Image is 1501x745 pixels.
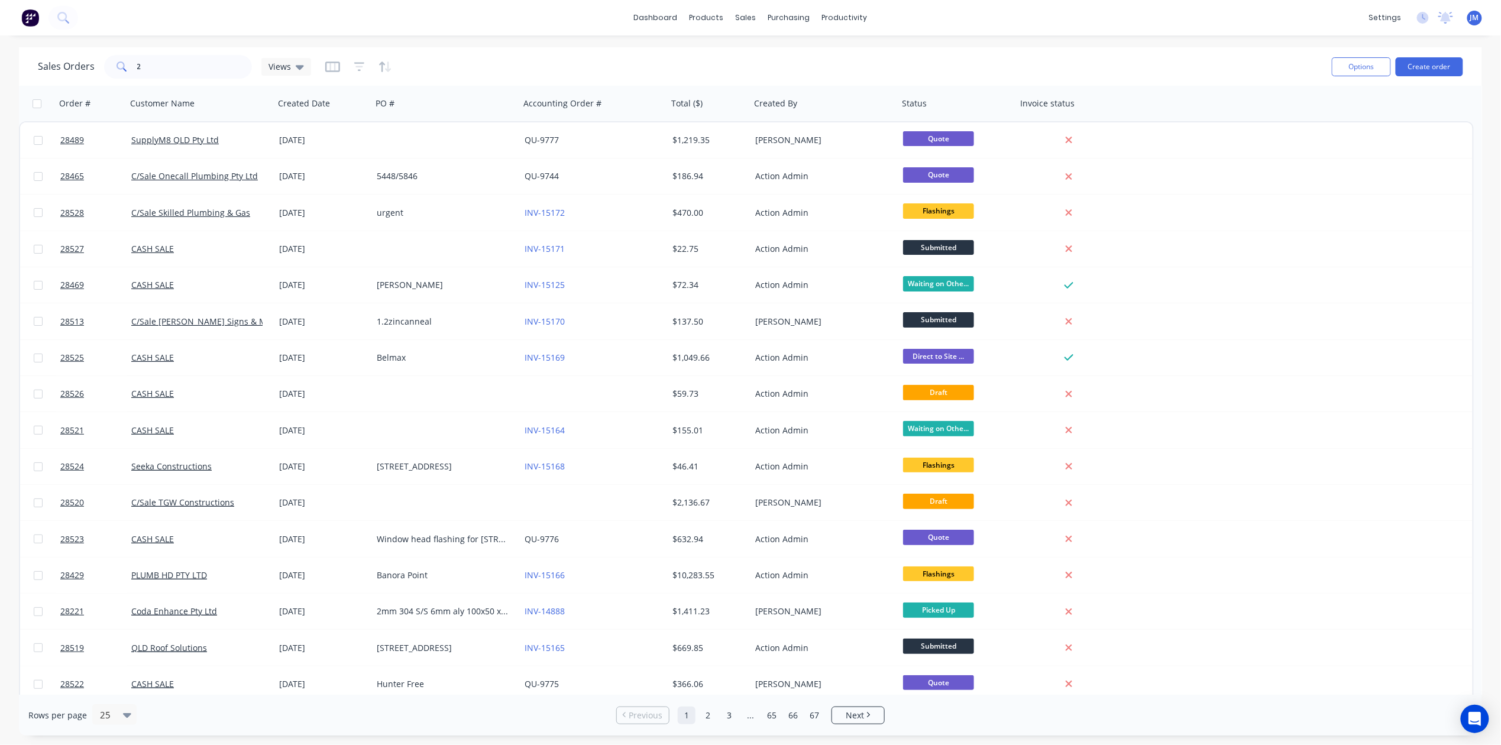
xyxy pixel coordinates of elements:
[279,352,367,364] div: [DATE]
[525,207,565,218] a: INV-15172
[279,425,367,436] div: [DATE]
[60,461,84,472] span: 28524
[672,533,742,545] div: $632.94
[816,9,874,27] div: productivity
[21,9,39,27] img: Factory
[612,707,889,724] ul: Pagination
[131,497,234,508] a: C/Sale TGW Constructions
[377,678,508,690] div: Hunter Free
[131,207,250,218] a: C/Sale Skilled Plumbing & Gas
[903,603,974,617] span: Picked Up
[525,170,559,182] a: QU-9744
[131,425,174,436] a: CASH SALE
[525,533,559,545] a: QU-9776
[1461,705,1489,733] div: Open Intercom Messenger
[279,678,367,690] div: [DATE]
[377,642,508,654] div: [STREET_ADDRESS]
[60,678,84,690] span: 28522
[60,122,131,158] a: 28489
[903,203,974,218] span: Flashings
[903,312,974,327] span: Submitted
[60,533,84,545] span: 28523
[672,642,742,654] div: $669.85
[279,642,367,654] div: [DATE]
[903,385,974,400] span: Draft
[377,352,508,364] div: Belmax
[60,231,131,267] a: 28527
[279,207,367,219] div: [DATE]
[672,461,742,472] div: $46.41
[672,134,742,146] div: $1,219.35
[763,707,781,724] a: Page 65
[59,98,90,109] div: Order #
[902,98,927,109] div: Status
[60,158,131,194] a: 28465
[1470,12,1479,23] span: JM
[755,425,887,436] div: Action Admin
[525,678,559,689] a: QU-9775
[279,316,367,328] div: [DATE]
[525,316,565,327] a: INV-15170
[525,243,565,254] a: INV-15171
[525,352,565,363] a: INV-15169
[903,349,974,364] span: Direct to Site ...
[60,170,84,182] span: 28465
[377,605,508,617] div: 2mm 304 S/S 6mm aly 100x50 x3mm RHS 5mm aly
[60,594,131,629] a: 28221
[730,9,762,27] div: sales
[131,642,207,653] a: QLD Roof Solutions
[1332,57,1391,76] button: Options
[525,642,565,653] a: INV-15165
[525,461,565,472] a: INV-15168
[60,521,131,557] a: 28523
[60,630,131,666] a: 28519
[1363,9,1408,27] div: settings
[903,458,974,472] span: Flashings
[269,60,291,73] span: Views
[671,98,703,109] div: Total ($)
[903,566,974,581] span: Flashings
[903,240,974,255] span: Submitted
[903,530,974,545] span: Quote
[755,388,887,400] div: Action Admin
[60,340,131,375] a: 28525
[755,569,887,581] div: Action Admin
[377,569,508,581] div: Banora Point
[377,279,508,291] div: [PERSON_NAME]
[60,425,84,436] span: 28521
[672,243,742,255] div: $22.75
[672,170,742,182] div: $186.94
[60,243,84,255] span: 28527
[628,9,684,27] a: dashboard
[60,449,131,484] a: 28524
[131,352,174,363] a: CASH SALE
[755,461,887,472] div: Action Admin
[672,352,742,364] div: $1,049.66
[762,9,816,27] div: purchasing
[279,605,367,617] div: [DATE]
[832,710,884,721] a: Next page
[523,98,601,109] div: Accounting Order #
[755,207,887,219] div: Action Admin
[131,316,282,327] a: C/Sale [PERSON_NAME] Signs & Metal
[1020,98,1075,109] div: Invoice status
[755,533,887,545] div: Action Admin
[672,497,742,508] div: $2,136.67
[131,678,174,689] a: CASH SALE
[1396,57,1463,76] button: Create order
[60,316,84,328] span: 28513
[279,569,367,581] div: [DATE]
[672,605,742,617] div: $1,411.23
[699,707,717,724] a: Page 2
[279,170,367,182] div: [DATE]
[377,461,508,472] div: [STREET_ADDRESS]
[525,279,565,290] a: INV-15125
[60,304,131,339] a: 28513
[131,605,217,617] a: Coda Enhance Pty Ltd
[60,413,131,448] a: 28521
[903,494,974,508] span: Draft
[377,207,508,219] div: urgent
[60,195,131,231] a: 28528
[755,352,887,364] div: Action Admin
[720,707,738,724] a: Page 3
